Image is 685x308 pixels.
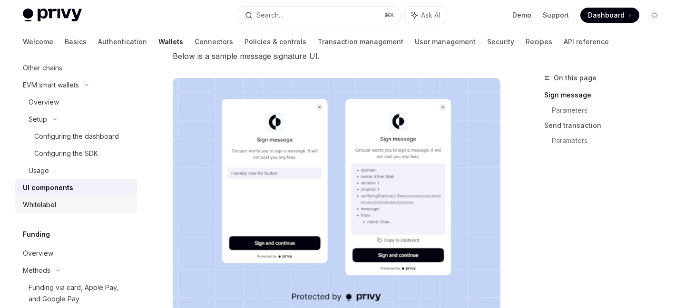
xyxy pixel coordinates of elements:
[98,30,147,53] a: Authentication
[564,30,609,53] a: API reference
[588,10,625,20] span: Dashboard
[580,8,639,23] a: Dashboard
[647,8,662,23] button: Toggle dark mode
[544,118,670,133] a: Send transaction
[29,96,59,108] div: Overview
[554,72,597,84] span: On this page
[245,30,306,53] a: Policies & controls
[552,133,670,148] a: Parameters
[195,30,233,53] a: Connectors
[23,30,53,53] a: Welcome
[29,114,47,125] div: Setup
[512,10,531,20] a: Demo
[15,245,137,262] a: Overview
[34,148,98,159] div: Configuring the SDK
[29,165,49,176] div: Usage
[34,131,119,142] div: Configuring the dashboard
[15,279,137,308] a: Funding via card, Apple Pay, and Google Pay
[15,196,137,213] a: Whitelabel
[238,7,400,24] button: Search...⌘K
[405,7,447,24] button: Ask AI
[158,30,183,53] a: Wallets
[384,11,394,19] span: ⌘ K
[23,229,50,240] h5: Funding
[15,179,137,196] a: UI components
[23,79,79,91] div: EVM smart wallets
[23,248,53,259] div: Overview
[15,94,137,111] a: Overview
[544,87,670,103] a: Sign message
[15,145,137,162] a: Configuring the SDK
[173,49,500,63] span: Below is a sample message signature UI.
[487,30,514,53] a: Security
[15,162,137,179] a: Usage
[29,282,131,305] div: Funding via card, Apple Pay, and Google Pay
[415,30,476,53] a: User management
[65,30,87,53] a: Basics
[23,265,50,276] div: Methods
[23,9,82,22] img: light logo
[552,103,670,118] a: Parameters
[23,182,73,193] div: UI components
[543,10,569,20] a: Support
[318,30,403,53] a: Transaction management
[526,30,552,53] a: Recipes
[421,10,440,20] span: Ask AI
[15,128,137,145] a: Configuring the dashboard
[256,10,283,21] div: Search...
[23,199,56,211] div: Whitelabel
